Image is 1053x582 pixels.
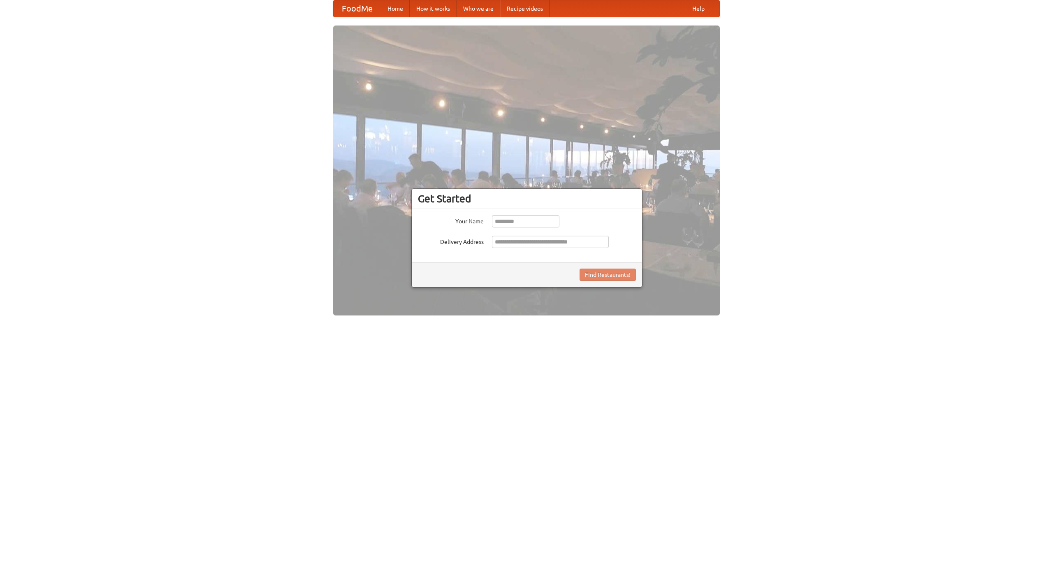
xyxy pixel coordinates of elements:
a: Who we are [457,0,500,17]
a: How it works [410,0,457,17]
label: Your Name [418,215,484,225]
h3: Get Started [418,192,636,205]
a: Help [686,0,711,17]
a: Home [381,0,410,17]
label: Delivery Address [418,236,484,246]
a: Recipe videos [500,0,550,17]
button: Find Restaurants! [580,269,636,281]
a: FoodMe [334,0,381,17]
